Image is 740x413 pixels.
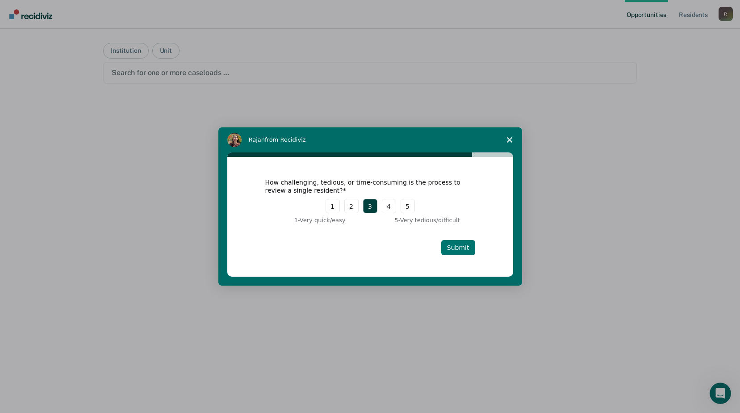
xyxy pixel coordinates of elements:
[227,133,242,147] img: Profile image for Rajan
[265,216,346,225] div: 1 - Very quick/easy
[382,199,396,213] button: 4
[441,240,475,255] button: Submit
[265,178,462,194] div: How challenging, tedious, or time-consuming is the process to review a single resident?
[344,199,359,213] button: 2
[395,216,475,225] div: 5 - Very tedious/difficult
[363,199,377,213] button: 3
[497,127,522,152] span: Close survey
[401,199,415,213] button: 5
[265,136,306,143] span: from Recidiviz
[326,199,340,213] button: 1
[249,136,265,143] span: Rajan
